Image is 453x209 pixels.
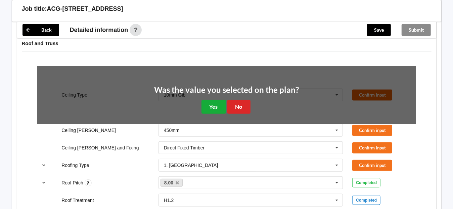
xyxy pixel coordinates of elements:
button: Confirm input [352,142,392,153]
div: Direct Fixed Timber [164,145,205,150]
h4: Roof and Truss [22,40,432,46]
label: Ceiling [PERSON_NAME] [61,128,116,133]
label: Ceiling [PERSON_NAME] and Fixing [61,145,139,150]
button: Yes [201,100,226,114]
div: H1.2 [164,198,174,203]
div: 1. [GEOGRAPHIC_DATA] [164,163,218,168]
div: Completed [352,178,380,187]
div: 450mm [164,128,180,133]
div: Completed [352,196,380,205]
label: Roofing Type [61,163,89,168]
button: No [227,100,251,114]
label: Roof Pitch [61,180,84,185]
button: Save [367,24,391,36]
h2: Was the value you selected on the plan? [154,85,299,95]
a: 8.00 [161,179,183,187]
button: Back [22,24,59,36]
button: reference-toggle [37,177,50,189]
label: Roof Treatment [61,198,94,203]
button: Confirm input [352,160,392,171]
button: reference-toggle [37,159,50,171]
button: Confirm input [352,125,392,136]
h3: Job title: [22,5,47,13]
span: Detailed information [70,27,128,33]
h3: ACG-[STREET_ADDRESS] [47,5,123,13]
